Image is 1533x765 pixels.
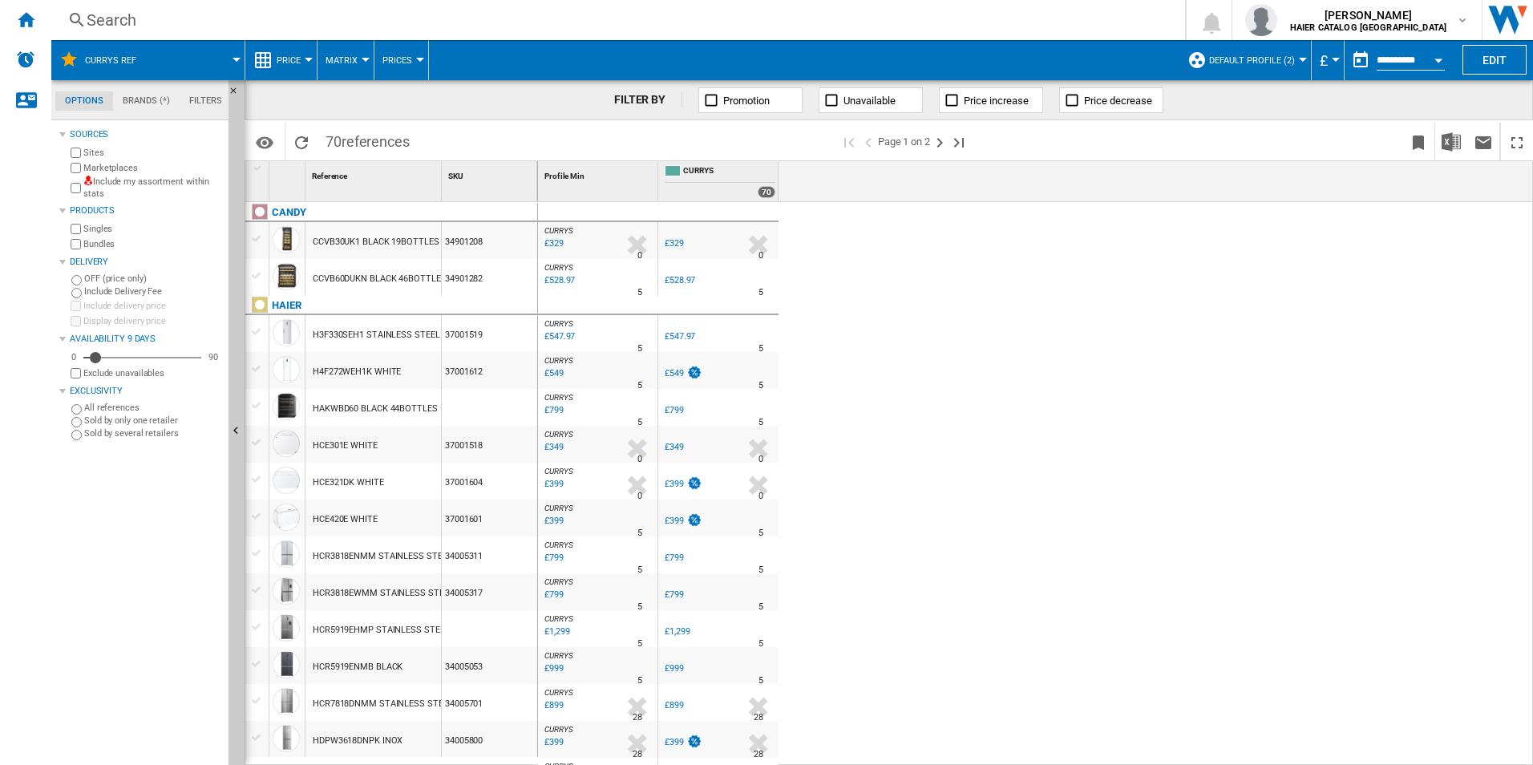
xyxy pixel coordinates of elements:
span: Price decrease [1084,95,1152,107]
div: Delivery Time : 5 days [758,599,763,615]
div: Last updated : Monday, 18 August 2025 02:04 [542,624,569,640]
div: Last updated : Monday, 18 August 2025 03:46 [542,476,564,492]
md-tab-item: Brands (*) [113,91,180,111]
div: £399 [662,513,702,529]
div: £399 [665,479,684,489]
div: £799 [665,589,684,600]
div: £528.97 [662,273,695,289]
div: HCR5919ENMB BLACK [313,649,402,686]
button: Download in Excel [1435,123,1467,160]
span: Default profile (2) [1209,55,1295,66]
div: £329 [665,238,684,249]
div: £399 [665,737,684,747]
span: CURRYS [544,688,572,697]
div: 34005701 [442,684,537,721]
span: Promotion [723,95,770,107]
div: £799 [662,403,684,419]
div: 34005800 [442,721,537,758]
div: HCE420E WHITE [313,501,378,538]
div: Reference Sort None [309,161,441,186]
span: CURRYS [544,263,572,272]
button: Price increase [939,87,1043,113]
div: £349 [662,439,684,455]
div: HCR5919EHMP STAINLESS STEEL [313,612,449,649]
span: Currys Ref [85,55,136,66]
input: Marketplaces [71,163,81,173]
div: Price [253,40,309,80]
div: 37001601 [442,500,537,536]
span: Page 1 on 2 [878,123,930,160]
div: £899 [662,698,684,714]
div: Default profile (2) [1187,40,1303,80]
label: Sites [83,147,222,159]
div: Last updated : Monday, 18 August 2025 03:10 [542,366,564,382]
div: Sort None [273,161,305,186]
div: CURRYS 70 offers sold by CURRYS [661,161,779,201]
span: Profile Min [544,172,584,180]
div: Delivery [70,256,222,269]
span: CURRYS [683,165,775,179]
input: Display delivery price [71,316,81,326]
button: Unavailable [819,87,923,113]
div: HCR3818ENMM STAINLESS STEEL [313,538,451,575]
div: £799 [662,587,684,603]
div: £999 [665,663,684,674]
div: CCVB60DUKN BLACK 46BOTTLES [313,261,446,297]
input: Sites [71,148,81,158]
div: £549 [665,368,684,378]
label: Display delivery price [83,315,222,327]
div: Last updated : Monday, 18 August 2025 03:10 [542,587,564,603]
button: >Previous page [859,123,878,160]
label: OFF (price only) [84,273,222,285]
div: £1,299 [665,626,690,637]
label: Sold by only one retailer [84,415,222,427]
div: Delivery Time : 5 days [637,562,642,578]
div: Delivery Time : 5 days [758,525,763,541]
div: 34005053 [442,647,537,684]
label: Include my assortment within stats [83,176,222,200]
button: Open calendar [1424,43,1453,72]
div: Delivery Time : 5 days [758,415,763,431]
div: SKU Sort None [445,161,537,186]
div: Delivery Time : 28 days [633,710,642,726]
div: 0 [67,351,80,363]
span: CURRYS [544,540,572,549]
input: Bundles [71,239,81,249]
div: £799 [665,552,684,563]
div: Delivery Time : 5 days [758,636,763,652]
div: Delivery Time : 5 days [637,341,642,357]
div: £399 [662,735,702,751]
div: HDPW3618DNPK INOX [313,722,402,759]
button: Currys Ref [85,40,152,80]
img: promotionV3.png [686,366,702,379]
input: Singles [71,224,81,234]
button: Prices [382,40,420,80]
div: £349 [665,442,684,452]
input: Sold by several retailers [71,430,82,440]
div: Sort None [309,161,441,186]
div: HCE301E WHITE [313,427,378,464]
div: Delivery Time : 0 day [758,451,763,467]
span: CURRYS [544,504,572,512]
button: md-calendar [1345,44,1377,76]
div: HCR7818DNMM STAINLESS STEEL [313,686,452,722]
div: Delivery Time : 0 day [637,248,642,264]
button: £ [1320,40,1336,80]
img: promotionV3.png [686,513,702,527]
div: Last updated : Monday, 18 August 2025 02:45 [542,236,564,252]
div: Delivery Time : 0 day [758,248,763,264]
div: HAKWBD60 BLACK 44BOTTLES [313,391,438,427]
label: Marketplaces [83,162,222,174]
span: £ [1320,52,1328,69]
b: HAIER CATALOG [GEOGRAPHIC_DATA] [1290,22,1446,33]
div: 37001519 [442,315,537,352]
div: Delivery Time : 5 days [758,378,763,394]
button: First page [839,123,859,160]
md-menu: Currency [1312,40,1345,80]
div: 70 offers sold by CURRYS [758,186,775,198]
div: £547.97 [665,331,695,342]
span: SKU [448,172,463,180]
div: £549 [662,366,702,382]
